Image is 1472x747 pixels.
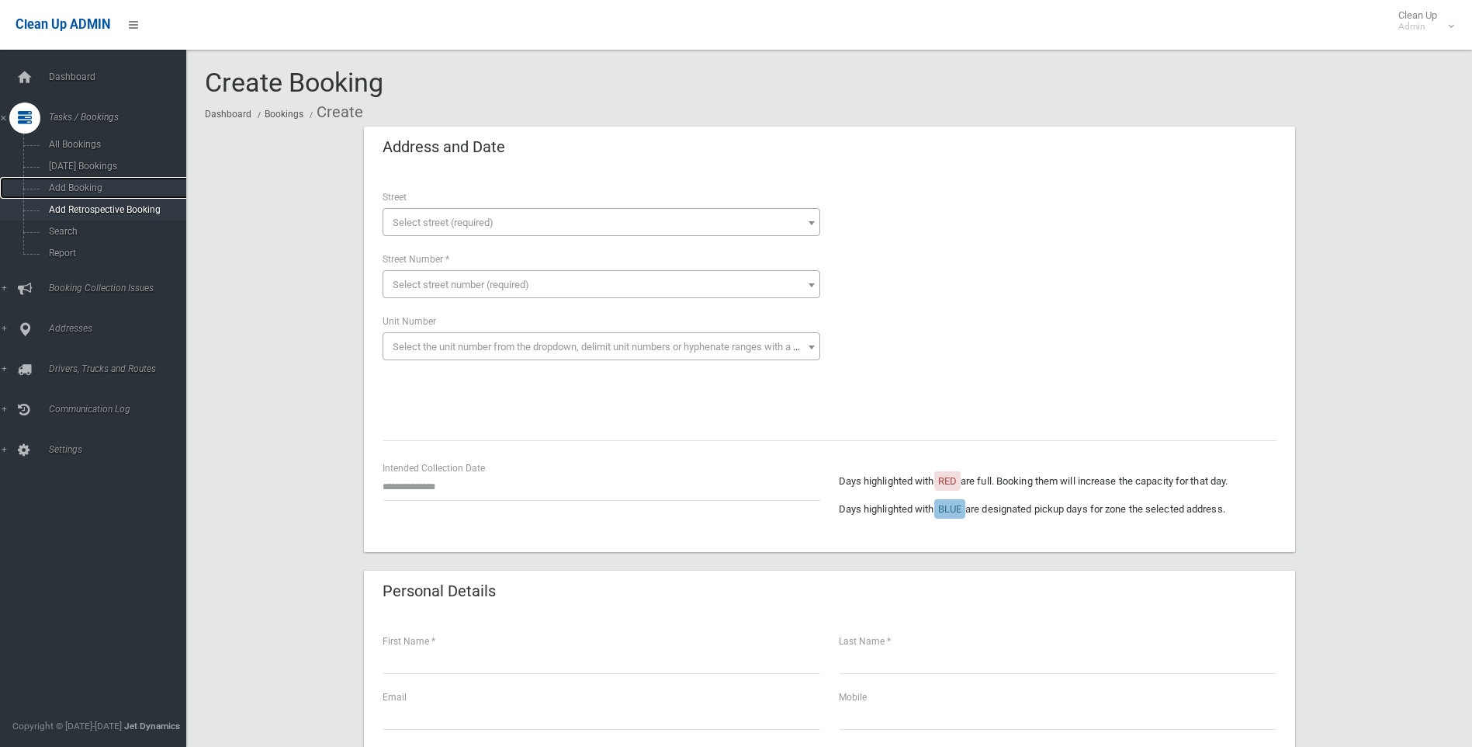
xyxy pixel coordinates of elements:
[1398,21,1437,33] small: Admin
[938,475,957,487] span: RED
[1391,9,1453,33] span: Clean Up
[44,204,185,215] span: Add Retrospective Booking
[44,283,198,294] span: Booking Collection Issues
[44,363,198,374] span: Drivers, Trucks and Routes
[839,500,1276,519] p: Days highlighted with are designated pickup days for zone the selected address.
[364,132,524,162] header: Address and Date
[44,112,198,123] span: Tasks / Bookings
[44,404,198,415] span: Communication Log
[938,503,961,515] span: BLUE
[306,98,363,127] li: Create
[839,472,1276,491] p: Days highlighted with are full. Booking them will increase the capacity for that day.
[44,323,198,334] span: Addresses
[44,161,185,172] span: [DATE] Bookings
[205,109,251,120] a: Dashboard
[393,279,529,290] span: Select street number (required)
[364,576,514,606] header: Personal Details
[44,139,185,150] span: All Bookings
[265,109,303,120] a: Bookings
[44,444,198,455] span: Settings
[12,721,122,731] span: Copyright © [DATE]-[DATE]
[44,182,185,193] span: Add Booking
[44,226,185,237] span: Search
[16,17,110,32] span: Clean Up ADMIN
[393,341,826,353] span: Select the unit number from the dropdown, delimit unit numbers or hyphenate ranges with a comma
[44,248,185,259] span: Report
[393,217,494,228] span: Select street (required)
[124,721,180,731] strong: Jet Dynamics
[205,67,383,98] span: Create Booking
[44,71,198,82] span: Dashboard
